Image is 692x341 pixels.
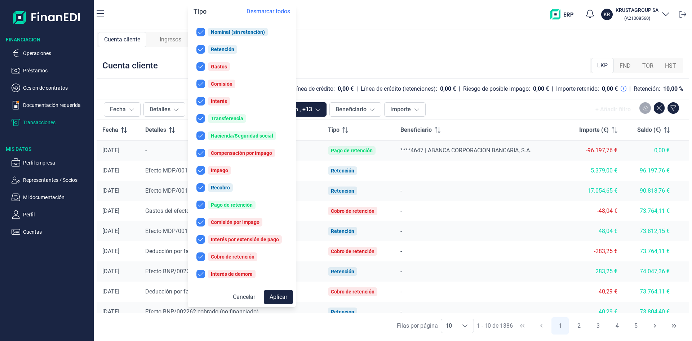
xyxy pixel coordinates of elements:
[550,9,579,19] img: erp
[211,98,227,104] div: Interés
[636,59,659,73] div: TOR
[331,269,354,274] div: Retención
[102,248,134,255] div: [DATE]
[23,66,91,75] p: Préstamos
[23,193,91,202] p: Mi documentación
[191,215,293,229] button: Comisión por impago
[23,158,91,167] p: Perfil empresa
[191,232,293,247] button: Interés por extensión de pago
[211,81,232,87] div: Comisión
[12,158,91,167] button: Perfil empresa
[400,207,402,214] span: -
[440,85,456,93] div: 0,00 €
[552,85,553,93] div: |
[12,176,91,184] button: Representantes / Socios
[102,228,134,235] div: [DATE]
[629,248,670,255] div: 73.764,11 €
[102,268,134,275] div: [DATE]
[331,208,374,214] div: Cobro de retención
[191,59,293,74] button: Gastos
[211,202,253,208] div: Pago de retención
[629,207,670,215] div: 73.764,11 €
[191,129,293,143] button: Hacienda/Seguridad social
[665,62,676,70] span: HST
[102,60,158,71] div: Cuenta cliente
[211,133,273,139] div: Hacienda/Seguridad social
[629,85,631,93] div: |
[384,102,426,117] button: Importe
[145,187,260,194] span: Efecto MDP/001504 cobrado (no financiado)
[247,7,290,16] span: Desmarcar todos
[627,317,645,335] button: Page 5
[13,6,81,29] img: Logo de aplicación
[331,309,354,315] div: Retención
[191,77,293,91] button: Comisión
[211,116,243,121] div: Transferencia
[397,322,438,330] div: Filas por página
[98,32,146,47] div: Cuenta cliente
[102,288,134,295] div: [DATE]
[12,210,91,219] button: Perfil
[570,207,617,215] div: -48,04 €
[608,317,626,335] button: Page 4
[191,163,293,178] button: Impago
[191,146,293,160] button: Compensación por impago
[634,85,660,93] div: Retención:
[102,187,134,194] div: [DATE]
[145,268,259,275] span: Efecto BNP/002263 cobrado (no financiado)
[211,64,227,69] div: Gastos
[328,126,340,134] span: Tipo
[556,85,599,93] div: Importe retenido:
[601,6,670,22] button: KRKRUSTAGROUP SA (A21008560)
[23,228,91,236] p: Cuentas
[12,228,91,236] button: Cuentas
[191,267,293,281] button: Interés de demora
[456,319,474,333] div: Choose
[629,228,670,235] div: 73.812,15 €
[23,210,91,219] p: Perfil
[400,228,402,234] span: -
[329,102,381,117] button: Beneficiario
[23,176,91,184] p: Representantes / Socios
[191,94,293,108] button: Interés
[589,317,607,335] button: Page 3
[400,187,402,194] span: -
[570,248,617,255] div: -283,25 €
[264,290,293,304] button: Aplicar
[241,4,296,19] button: Desmarcar todos
[642,62,653,70] span: TOR
[12,193,91,202] button: Mi documentación
[188,4,212,19] div: Tipo
[620,62,631,70] span: FND
[211,150,272,156] div: Compensación por impago
[659,59,682,73] div: HST
[629,167,670,174] div: 96.197,76 €
[160,35,181,44] span: Ingresos
[143,102,185,117] button: Detalles
[211,46,234,52] div: Retención
[616,6,658,14] h3: KRUSTAGROUP SA
[579,126,609,134] span: Importe (€)
[629,268,670,275] div: 74.047,36 €
[400,248,402,255] span: -
[23,101,91,109] p: Documentación requerida
[211,219,259,225] div: Comisión por impago
[400,308,402,315] span: -
[637,126,661,134] span: Saldo (€)
[602,85,618,93] div: 0,00 €
[191,250,293,264] button: Cobro de retención
[145,248,286,255] span: Deducción por factura de abono del efecto BNP/0022...
[400,167,402,174] span: -
[102,167,134,174] div: [DATE]
[12,49,91,58] button: Operaciones
[338,85,354,93] div: 0,00 €
[551,317,569,335] button: Page 1
[211,185,230,190] div: Recobro
[533,317,550,335] button: Previous Page
[400,147,531,154] span: ****4647 | ABANCA CORPORACION BANCARIA, S.A.
[614,59,636,73] div: FND
[356,85,358,93] div: |
[145,308,259,315] span: Efecto BNP/002262 cobrado (no financiado)
[514,317,531,335] button: First Page
[211,29,265,35] div: Nominal (sin retención)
